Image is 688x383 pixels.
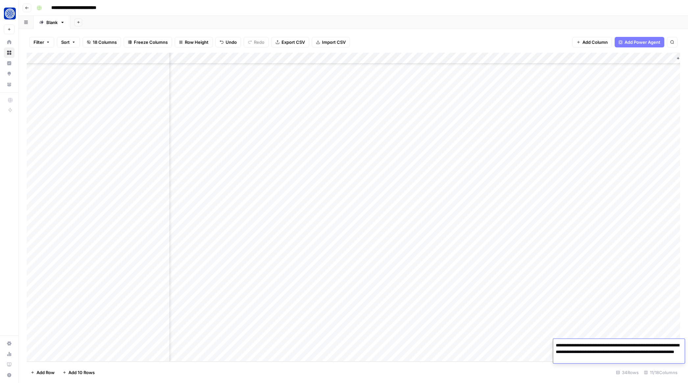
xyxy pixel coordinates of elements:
a: Learning Hub [4,359,14,370]
a: Insights [4,58,14,68]
button: Help + Support [4,370,14,380]
span: Sort [61,39,70,45]
img: Fundwell Logo [4,8,16,19]
button: Sort [57,37,80,47]
button: Freeze Columns [124,37,172,47]
span: Freeze Columns [134,39,168,45]
button: Redo [244,37,269,47]
span: Filter [34,39,44,45]
span: Add 10 Rows [68,369,95,376]
span: Add Power Agent [625,39,660,45]
button: Add Row [27,367,59,378]
button: 18 Columns [83,37,121,47]
span: Export CSV [282,39,305,45]
span: Add Row [37,369,55,376]
a: Opportunities [4,68,14,79]
span: Row Height [185,39,209,45]
button: Add 10 Rows [59,367,99,378]
span: 18 Columns [93,39,117,45]
button: Undo [215,37,241,47]
a: Settings [4,338,14,349]
span: Import CSV [322,39,346,45]
button: Export CSV [271,37,309,47]
span: Redo [254,39,264,45]
span: Add Column [582,39,608,45]
a: Usage [4,349,14,359]
button: Workspace: Fundwell [4,5,14,22]
button: Import CSV [312,37,350,47]
div: Blank [46,19,58,26]
a: Blank [34,16,70,29]
a: Browse [4,47,14,58]
a: Your Data [4,79,14,90]
div: 34 Rows [613,367,641,378]
span: Undo [226,39,237,45]
div: 11/18 Columns [641,367,680,378]
button: Row Height [175,37,213,47]
a: Home [4,37,14,47]
button: Filter [29,37,54,47]
button: Add Column [572,37,612,47]
button: Add Power Agent [615,37,664,47]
